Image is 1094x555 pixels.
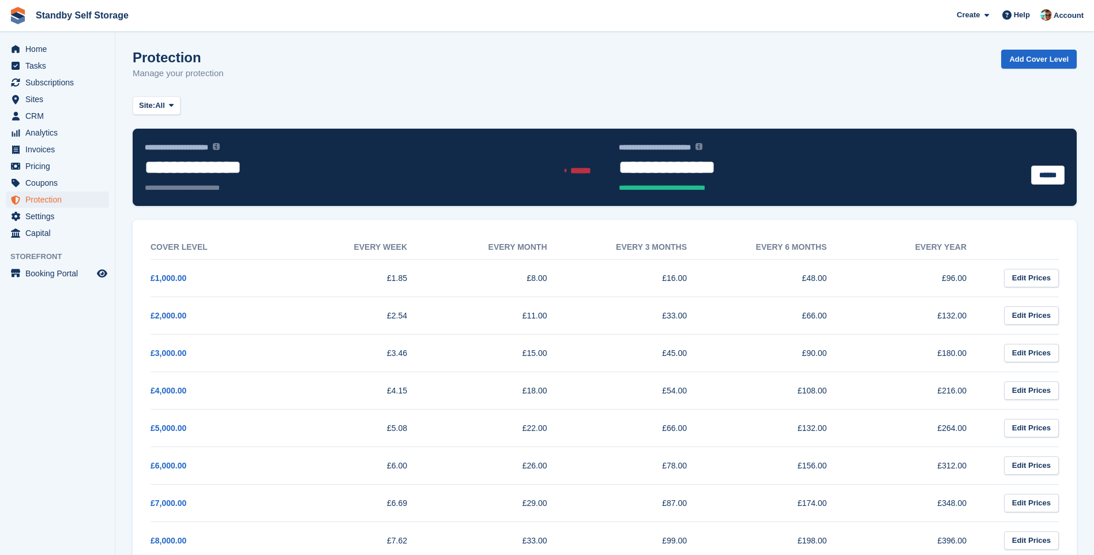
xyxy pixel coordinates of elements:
[850,259,990,297] td: £96.00
[6,41,109,57] a: menu
[10,251,115,262] span: Storefront
[95,267,109,280] a: Preview store
[1004,456,1059,475] a: Edit Prices
[570,297,710,334] td: £33.00
[6,91,109,107] a: menu
[25,141,95,157] span: Invoices
[151,348,186,358] a: £3,000.00
[1004,494,1059,513] a: Edit Prices
[570,409,710,447] td: £66.00
[25,41,95,57] span: Home
[25,108,95,124] span: CRM
[1004,419,1059,438] a: Edit Prices
[291,334,431,372] td: £3.46
[6,265,109,282] a: menu
[6,74,109,91] a: menu
[291,484,431,522] td: £6.69
[25,265,95,282] span: Booking Portal
[430,297,570,334] td: £11.00
[6,175,109,191] a: menu
[31,6,133,25] a: Standby Self Storage
[957,9,980,21] span: Create
[6,158,109,174] a: menu
[6,58,109,74] a: menu
[1054,10,1084,21] span: Account
[9,7,27,24] img: stora-icon-8386f47178a22dfd0bd8f6a31ec36ba5ce8667c1dd55bd0f319d3a0aa187defe.svg
[570,447,710,484] td: £78.00
[25,125,95,141] span: Analytics
[430,484,570,522] td: £29.00
[25,74,95,91] span: Subscriptions
[6,225,109,241] a: menu
[850,409,990,447] td: £264.00
[291,372,431,409] td: £4.15
[850,297,990,334] td: £132.00
[850,447,990,484] td: £312.00
[151,273,186,283] a: £1,000.00
[151,498,186,508] a: £7,000.00
[710,334,850,372] td: £90.00
[430,409,570,447] td: £22.00
[25,158,95,174] span: Pricing
[850,484,990,522] td: £348.00
[1004,306,1059,325] a: Edit Prices
[6,192,109,208] a: menu
[710,484,850,522] td: £174.00
[570,334,710,372] td: £45.00
[291,447,431,484] td: £6.00
[25,192,95,208] span: Protection
[1004,531,1059,550] a: Edit Prices
[710,447,850,484] td: £156.00
[6,108,109,124] a: menu
[291,259,431,297] td: £1.85
[710,372,850,409] td: £108.00
[151,386,186,395] a: £4,000.00
[696,143,702,150] img: icon-info-grey-7440780725fd019a000dd9b08b2336e03edf1995a4989e88bcd33f0948082b44.svg
[133,96,181,115] button: Site: All
[430,447,570,484] td: £26.00
[291,409,431,447] td: £5.08
[25,208,95,224] span: Settings
[151,536,186,545] a: £8,000.00
[710,409,850,447] td: £132.00
[1014,9,1030,21] span: Help
[1004,269,1059,288] a: Edit Prices
[710,297,850,334] td: £66.00
[25,58,95,74] span: Tasks
[151,461,186,470] a: £6,000.00
[850,235,990,260] th: Every year
[570,235,710,260] th: Every 3 months
[710,259,850,297] td: £48.00
[6,125,109,141] a: menu
[570,372,710,409] td: £54.00
[291,235,431,260] th: Every week
[430,372,570,409] td: £18.00
[133,50,224,65] h1: Protection
[1004,344,1059,363] a: Edit Prices
[570,259,710,297] td: £16.00
[151,235,291,260] th: Cover Level
[25,91,95,107] span: Sites
[6,208,109,224] a: menu
[139,100,155,111] span: Site:
[850,334,990,372] td: £180.00
[430,259,570,297] td: £8.00
[155,100,165,111] span: All
[151,423,186,433] a: £5,000.00
[133,67,224,80] p: Manage your protection
[570,484,710,522] td: £87.00
[25,175,95,191] span: Coupons
[430,235,570,260] th: Every month
[6,141,109,157] a: menu
[25,225,95,241] span: Capital
[850,372,990,409] td: £216.00
[213,143,220,150] img: icon-info-grey-7440780725fd019a000dd9b08b2336e03edf1995a4989e88bcd33f0948082b44.svg
[430,334,570,372] td: £15.00
[1040,9,1052,21] img: Michael Walker
[1004,381,1059,400] a: Edit Prices
[710,235,850,260] th: Every 6 months
[291,297,431,334] td: £2.54
[151,311,186,320] a: £2,000.00
[1001,50,1077,69] a: Add Cover Level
